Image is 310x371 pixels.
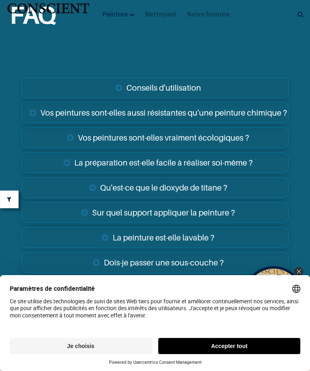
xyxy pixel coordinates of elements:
div: Open Tolstoy widget [243,266,304,327]
a: La préparation est-elle facile à réaliser soi-même ? [21,152,288,173]
a: Dois-je passer une sous-couche ? [21,252,288,273]
span: Peinture [102,9,128,19]
span: Notre histoire [187,9,229,19]
div: Tolstoy bubble widget [243,266,304,327]
div: Close Tolstoy widget [294,267,303,276]
a: Conseils d'utilisation [21,77,288,98]
a: La peinture est-elle lavable ? [21,227,288,248]
a: Vos peintures sont-elles vraiment écologiques ? [21,127,288,148]
a: Sur quel support appliquer la peinture ? [21,202,288,223]
a: Vos peintures sont-elles aussi résistantes qu'une peinture chimique ? [21,102,288,123]
div: Open Tolstoy [243,266,304,327]
span: Nettoyant [145,9,176,19]
a: Qu'est-ce que le dioxyde de titane ? [21,177,288,198]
